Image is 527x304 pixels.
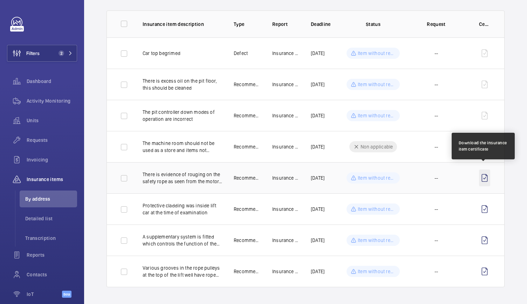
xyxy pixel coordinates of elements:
[143,233,223,247] p: A supplementary system is fitted which controls the function of the lift in the event of a fire. ...
[479,21,490,28] p: Certificate
[143,171,223,185] p: There is evidence of rouging on the safety rope as seen from the motor room, this should be monit...
[62,291,71,298] span: Beta
[143,202,223,216] p: Protective cladding was inside lift car at the time of examination
[143,109,223,123] p: The pit controller down modes of operation are incorrect
[311,237,324,244] p: [DATE]
[434,50,438,57] span: --
[358,50,396,57] p: Item without request
[358,206,396,213] p: Item without request
[358,237,396,244] p: Item without request
[27,291,62,298] span: IoT
[272,237,300,244] p: Insurance Co.
[27,156,77,163] span: Invoicing
[26,50,40,57] span: Filters
[27,97,77,104] span: Activity Monitoring
[311,268,324,275] p: [DATE]
[272,206,300,213] p: Insurance Co.
[143,140,223,154] p: The machine room should not be used as a store and items not associated with the lift installatio...
[311,143,324,150] p: [DATE]
[272,268,300,275] p: Insurance Co.
[272,143,300,150] p: Insurance Co.
[234,50,248,57] p: Defect
[358,112,396,119] p: Item without request
[272,21,300,28] p: Report
[143,21,223,28] p: Insurance item description
[234,21,261,28] p: Type
[234,237,261,244] p: Recommendation
[272,81,300,88] p: Insurance Co.
[27,137,77,144] span: Requests
[347,21,400,28] p: Status
[434,206,438,213] span: --
[234,206,261,213] p: Recommendation
[434,81,438,88] span: --
[410,21,463,28] p: Request
[434,112,438,119] span: --
[143,50,223,57] p: Car top begrimed
[234,112,261,119] p: Recommendation
[143,77,223,91] p: There is excess oil on the pit floor, this should be cleaned
[459,140,508,152] div: Download the insurance item certificate
[7,45,77,62] button: Filters2
[311,81,324,88] p: [DATE]
[272,174,300,181] p: Insurance Co.
[27,251,77,258] span: Reports
[25,235,77,242] span: Transcription
[434,268,438,275] span: --
[27,176,77,183] span: Insurance items
[311,112,324,119] p: [DATE]
[434,143,438,150] span: --
[143,264,223,278] p: Various grooves in the rope pulleys at the top of the lift well have rope indentations embedded i...
[311,21,342,28] p: Deadline
[358,268,396,275] p: Item without request
[434,237,438,244] span: --
[234,143,261,150] p: Recommendation
[311,174,324,181] p: [DATE]
[434,174,438,181] span: --
[27,271,77,278] span: Contacts
[361,143,393,150] p: Non applicable
[59,50,64,56] span: 2
[27,78,77,85] span: Dashboard
[234,268,261,275] p: Recommendation
[27,117,77,124] span: Units
[25,195,77,202] span: By address
[234,174,261,181] p: Recommendation
[358,81,396,88] p: Item without request
[272,112,300,119] p: Insurance Co.
[311,50,324,57] p: [DATE]
[234,81,261,88] p: Recommendation
[25,215,77,222] span: Detailed list
[358,174,396,181] p: Item without request
[272,50,300,57] p: Insurance Co.
[311,206,324,213] p: [DATE]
